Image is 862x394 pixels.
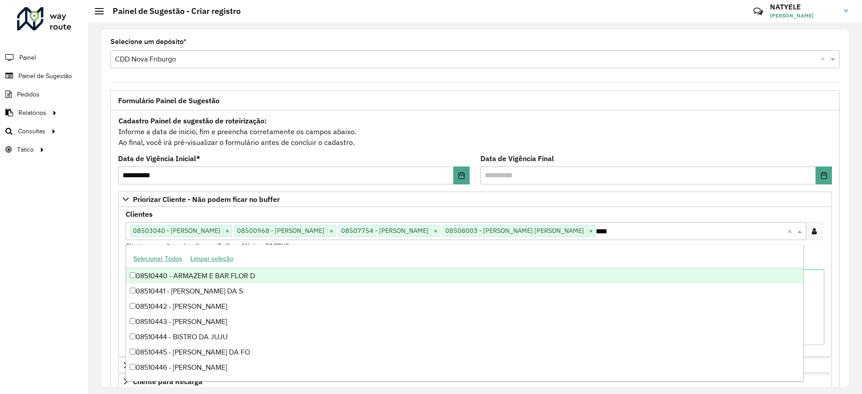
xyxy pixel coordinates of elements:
span: Consultas [18,127,45,136]
div: 08510443 - [PERSON_NAME] [126,314,803,329]
span: [PERSON_NAME] [770,12,837,20]
h3: NATYELE [770,3,837,11]
span: Clear all [821,54,828,65]
a: Priorizar Cliente - Não podem ficar no buffer [118,192,832,207]
span: × [431,226,440,236]
button: Choose Date [453,166,470,184]
div: Informe a data de inicio, fim e preencha corretamente os campos abaixo. Ao final, você irá pré-vi... [118,115,832,148]
span: Clear all [787,226,795,236]
a: Preservar Cliente - Devem ficar no buffer, não roteirizar [118,358,832,373]
button: Choose Date [816,166,832,184]
div: 08510441 - [PERSON_NAME] DA S [126,284,803,299]
div: 08510445 - [PERSON_NAME] DA FO [126,345,803,360]
button: Limpar seleção [186,252,237,266]
div: 08510446 - [PERSON_NAME] [126,360,803,375]
span: Pedidos [17,90,40,99]
span: × [327,226,336,236]
span: Painel de Sugestão [18,71,72,81]
label: Selecione um depósito [110,36,186,47]
label: Data de Vigência Inicial [118,153,200,164]
div: 08510440 - ARMAZEM E BAR FLOR D [126,268,803,284]
span: 08507754 - [PERSON_NAME] [339,225,431,236]
span: 08508003 - [PERSON_NAME] [PERSON_NAME] [443,225,586,236]
span: 08500968 - [PERSON_NAME] [235,225,327,236]
div: 08510444 - BISTRO DA JUJU [126,329,803,345]
span: Painel [19,53,36,62]
ng-dropdown-panel: Options list [126,245,804,381]
div: 08510447 - [PERSON_NAME] [126,375,803,390]
h2: Painel de Sugestão - Criar registro [104,6,241,16]
a: Cliente para Recarga [118,374,832,389]
label: Clientes [126,209,153,219]
strong: Cadastro Painel de sugestão de roteirização: [119,116,267,125]
span: Tático [17,145,34,154]
span: × [586,226,595,236]
span: Formulário Painel de Sugestão [118,97,220,104]
button: Selecionar Todos [129,252,186,266]
label: Data de Vigência Final [480,153,554,164]
div: 08510442 - [PERSON_NAME] [126,299,803,314]
span: Priorizar Cliente - Não podem ficar no buffer [133,196,280,203]
a: Contato Rápido [748,2,768,21]
span: 08503040 - [PERSON_NAME] [131,225,223,236]
div: Priorizar Cliente - Não podem ficar no buffer [118,207,832,357]
span: Relatórios [18,108,46,118]
small: Clientes que não podem ficar no Buffer – Máximo 50 PDVS [126,242,289,250]
span: Cliente para Recarga [133,378,202,385]
span: × [223,226,232,236]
